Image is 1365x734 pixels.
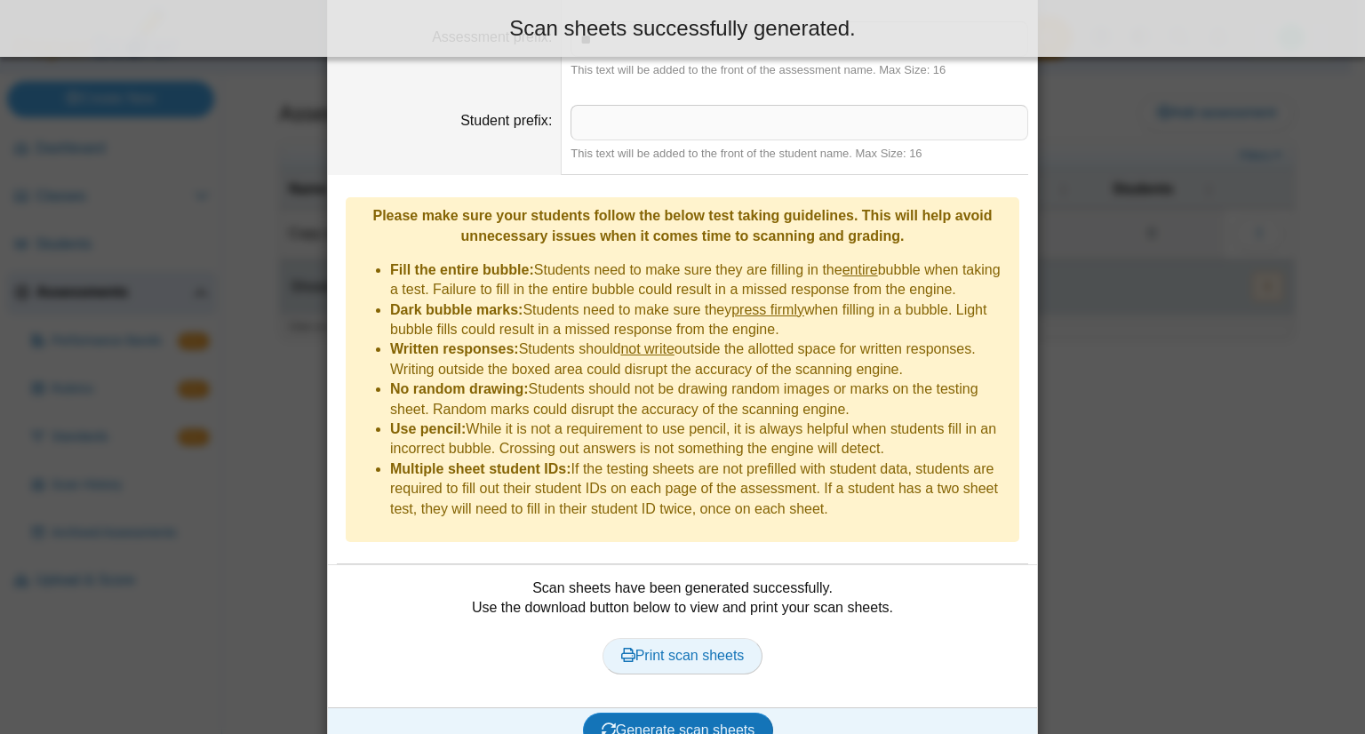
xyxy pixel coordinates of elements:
div: Scan sheets successfully generated. [13,13,1352,44]
li: Students need to make sure they are filling in the bubble when taking a test. Failure to fill in ... [390,260,1010,300]
b: Dark bubble marks: [390,302,523,317]
div: This text will be added to the front of the assessment name. Max Size: 16 [571,62,1028,78]
u: entire [842,262,878,277]
li: Students should outside the allotted space for written responses. Writing outside the boxed area ... [390,339,1010,379]
div: This text will be added to the front of the student name. Max Size: 16 [571,146,1028,162]
u: press firmly [731,302,804,317]
li: Students need to make sure they when filling in a bubble. Light bubble fills could result in a mi... [390,300,1010,340]
b: Use pencil: [390,421,466,436]
b: Please make sure your students follow the below test taking guidelines. This will help avoid unne... [372,208,992,243]
div: Scan sheets have been generated successfully. Use the download button below to view and print you... [337,578,1028,694]
a: Print scan sheets [603,638,763,674]
li: While it is not a requirement to use pencil, it is always helpful when students fill in an incorr... [390,419,1010,459]
b: No random drawing: [390,381,529,396]
b: Written responses: [390,341,519,356]
b: Fill the entire bubble: [390,262,534,277]
li: Students should not be drawing random images or marks on the testing sheet. Random marks could di... [390,379,1010,419]
label: Student prefix [460,113,552,128]
b: Multiple sheet student IDs: [390,461,571,476]
li: If the testing sheets are not prefilled with student data, students are required to fill out thei... [390,459,1010,519]
u: not write [620,341,674,356]
span: Print scan sheets [621,648,745,663]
